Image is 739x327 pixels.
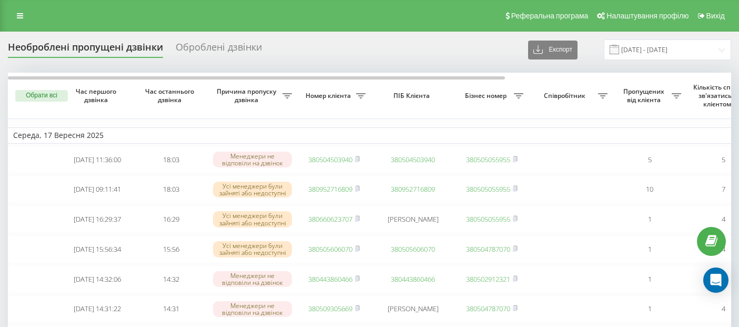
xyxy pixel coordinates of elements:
span: Вихід [706,12,725,20]
a: 380505055955 [466,214,510,224]
td: 1 [613,295,686,323]
div: Менеджери не відповіли на дзвінок [213,152,292,167]
td: 1 [613,235,686,263]
div: Менеджери не відповіли на дзвінок [213,271,292,287]
td: [DATE] 15:56:34 [60,235,134,263]
a: 380504503940 [308,155,352,164]
span: Час останнього дзвінка [143,87,199,104]
div: Усі менеджери були зайняті або недоступні [213,182,292,197]
td: [DATE] 14:32:06 [60,265,134,293]
td: 14:32 [134,265,208,293]
div: Усі менеджери були зайняті або недоступні [213,241,292,257]
a: 380660623707 [308,214,352,224]
span: Реферальна програма [511,12,589,20]
a: 380504787070 [466,304,510,313]
td: [DATE] 09:11:41 [60,175,134,203]
td: 18:03 [134,146,208,174]
td: 14:31 [134,295,208,323]
td: 16:29 [134,205,208,233]
span: Причина пропуску дзвінка [213,87,282,104]
div: Оброблені дзвінки [176,42,262,58]
a: 380443860466 [391,274,435,284]
div: Open Intercom Messenger [703,267,728,293]
span: Пропущених від клієнта [618,87,672,104]
button: Експорт [528,41,578,60]
td: [PERSON_NAME] [371,205,455,233]
span: ПІБ Клієнта [380,92,446,100]
span: Бізнес номер [460,92,514,100]
td: [PERSON_NAME] [371,295,455,323]
td: 5 [613,146,686,174]
td: [DATE] 14:31:22 [60,295,134,323]
div: Менеджери не відповіли на дзвінок [213,301,292,317]
a: 380505055955 [466,155,510,164]
div: Усі менеджери були зайняті або недоступні [213,211,292,227]
td: 15:56 [134,235,208,263]
a: 380505606070 [391,244,435,254]
span: Співробітник [534,92,598,100]
a: 380952716809 [308,184,352,194]
a: 380504787070 [466,244,510,254]
td: 1 [613,205,686,233]
a: 380505055955 [466,184,510,194]
a: 380443860466 [308,274,352,284]
span: Налаштування профілю [606,12,689,20]
div: Необроблені пропущені дзвінки [8,42,163,58]
a: 380952716809 [391,184,435,194]
td: [DATE] 11:36:00 [60,146,134,174]
a: 380509305669 [308,304,352,313]
td: 18:03 [134,175,208,203]
a: 380505606070 [308,244,352,254]
a: 380504503940 [391,155,435,164]
span: Час першого дзвінка [69,87,126,104]
td: 10 [613,175,686,203]
button: Обрати всі [15,90,68,102]
td: [DATE] 16:29:37 [60,205,134,233]
td: 1 [613,265,686,293]
span: Номер клієнта [302,92,356,100]
a: 380502912321 [466,274,510,284]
